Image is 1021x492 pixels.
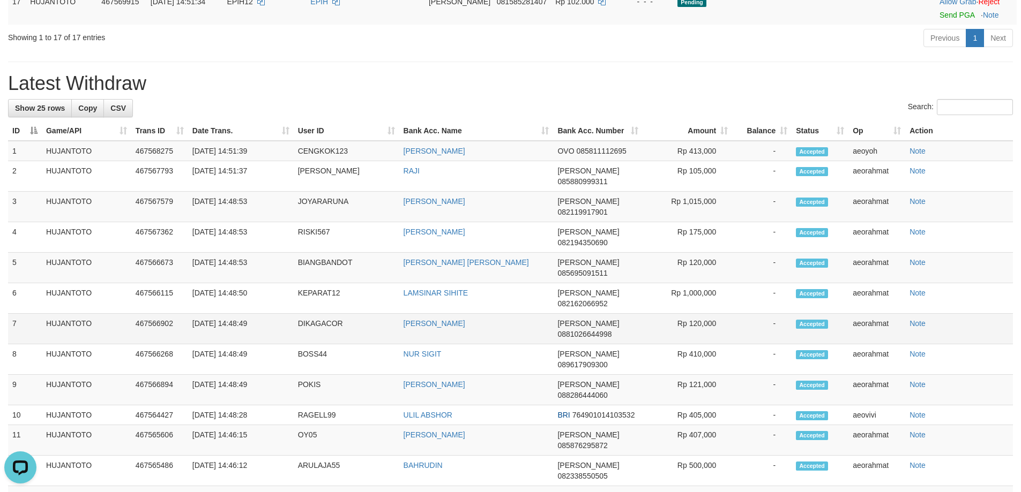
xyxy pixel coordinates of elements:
span: Copy [78,104,97,112]
a: Note [910,350,926,358]
a: [PERSON_NAME] [404,228,465,236]
span: [PERSON_NAME] [557,380,619,389]
span: OVO [557,147,574,155]
span: Accepted [796,350,828,359]
td: - [732,141,792,161]
span: [PERSON_NAME] [557,430,619,439]
td: [DATE] 14:46:15 [188,425,294,456]
td: HUJANTOTO [42,283,131,314]
td: [DATE] 14:48:53 [188,222,294,253]
a: Note [910,319,926,328]
td: HUJANTOTO [42,405,131,425]
a: Note [910,166,926,175]
td: 467566268 [131,344,188,375]
a: [PERSON_NAME] [PERSON_NAME] [404,258,529,267]
a: Note [910,147,926,155]
td: aeorahmat [848,222,905,253]
td: BOSS44 [294,344,399,375]
td: Rp 500,000 [643,456,732,486]
span: Copy 082194350690 to clipboard [557,238,607,247]
span: Show 25 rows [15,104,65,112]
th: Action [905,121,1013,141]
a: NUR SIGIT [404,350,442,358]
span: [PERSON_NAME] [557,197,619,206]
span: Accepted [796,167,828,176]
a: Send PGA [940,11,974,19]
th: User ID: activate to sort column ascending [294,121,399,141]
a: [PERSON_NAME] [404,147,465,155]
td: aeorahmat [848,161,905,192]
span: Accepted [796,198,828,207]
td: HUJANTOTO [42,375,131,405]
td: - [732,283,792,314]
td: Rp 407,000 [643,425,732,456]
label: Search: [908,99,1013,115]
td: aeoyoh [848,141,905,161]
span: Accepted [796,147,828,156]
td: 467566115 [131,283,188,314]
td: KEPARAT12 [294,283,399,314]
td: 467568275 [131,141,188,161]
td: aeorahmat [848,425,905,456]
td: 467566894 [131,375,188,405]
span: Copy 0881026644998 to clipboard [557,330,612,338]
a: Note [910,411,926,419]
a: Previous [923,29,966,47]
td: [DATE] 14:46:12 [188,456,294,486]
a: Note [910,430,926,439]
td: [DATE] 14:48:49 [188,375,294,405]
td: Rp 410,000 [643,344,732,375]
td: Rp 120,000 [643,253,732,283]
td: 9 [8,375,42,405]
span: Copy 088286444060 to clipboard [557,391,607,399]
span: Accepted [796,431,828,440]
span: [PERSON_NAME] [557,289,619,297]
td: - [732,425,792,456]
a: 1 [966,29,984,47]
td: [DATE] 14:51:39 [188,141,294,161]
td: RAGELL99 [294,405,399,425]
td: JOYARARUNA [294,192,399,222]
td: [DATE] 14:48:49 [188,314,294,344]
td: Rp 1,000,000 [643,283,732,314]
td: OY05 [294,425,399,456]
span: CSV [110,104,126,112]
td: aeorahmat [848,375,905,405]
td: Rp 121,000 [643,375,732,405]
td: Rp 105,000 [643,161,732,192]
td: aeorahmat [848,314,905,344]
th: Bank Acc. Number: activate to sort column ascending [553,121,643,141]
td: 8 [8,344,42,375]
span: Copy 085880999311 to clipboard [557,177,607,186]
td: [DATE] 14:48:53 [188,253,294,283]
td: 467566902 [131,314,188,344]
a: Note [910,228,926,236]
span: Copy 082338550505 to clipboard [557,472,607,480]
td: Rp 405,000 [643,405,732,425]
a: Show 25 rows [8,99,72,117]
td: - [732,161,792,192]
a: Copy [71,99,104,117]
a: BAHRUDIN [404,461,443,470]
th: Trans ID: activate to sort column ascending [131,121,188,141]
td: BIANGBANDOT [294,253,399,283]
div: Showing 1 to 17 of 17 entries [8,28,418,43]
td: Rp 120,000 [643,314,732,344]
td: HUJANTOTO [42,222,131,253]
td: HUJANTOTO [42,253,131,283]
a: [PERSON_NAME] [404,430,465,439]
td: 10 [8,405,42,425]
a: Next [983,29,1013,47]
td: - [732,192,792,222]
a: [PERSON_NAME] [404,197,465,206]
span: [PERSON_NAME] [557,319,619,328]
td: aeorahmat [848,192,905,222]
td: 467565486 [131,456,188,486]
td: POKIS [294,375,399,405]
th: ID: activate to sort column descending [8,121,42,141]
td: 467567362 [131,222,188,253]
th: Bank Acc. Name: activate to sort column ascending [399,121,554,141]
a: Note [910,258,926,267]
td: aeorahmat [848,283,905,314]
th: Game/API: activate to sort column ascending [42,121,131,141]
